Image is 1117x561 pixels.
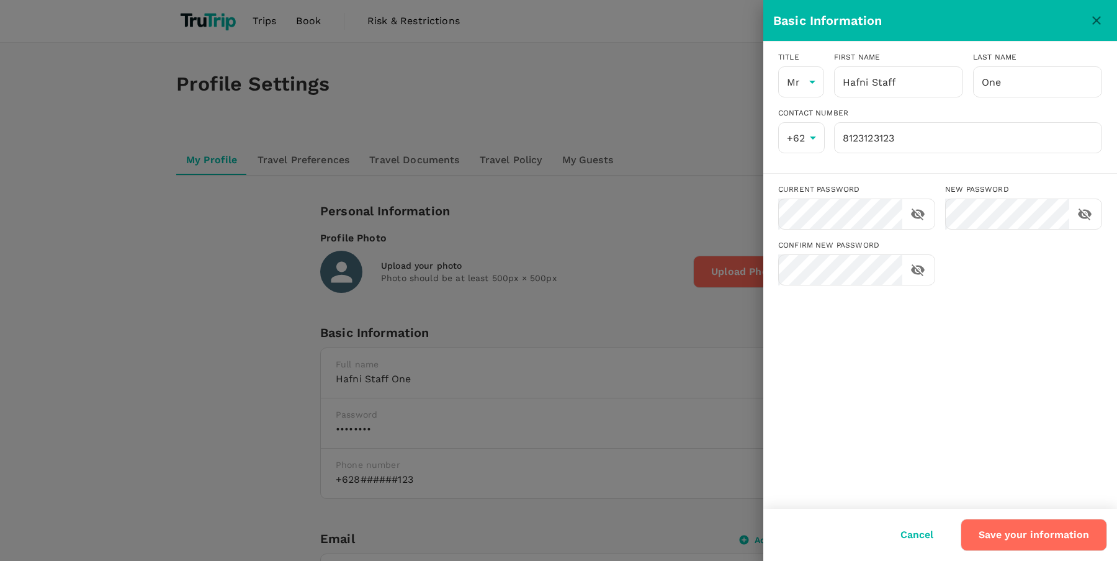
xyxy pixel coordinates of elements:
[778,52,824,64] div: Title
[973,52,1102,64] div: Last name
[907,204,928,225] button: toggle password visibility
[773,11,1086,30] div: Basic Information
[1074,204,1095,225] button: toggle password visibility
[961,519,1107,551] button: Save your information
[945,184,1102,196] div: New password
[778,66,824,97] div: Mr
[834,52,963,64] div: First name
[778,107,1102,120] div: Contact Number
[778,240,935,252] div: Confirm new password
[1086,10,1107,31] button: close
[778,122,825,153] div: +62
[907,259,928,280] button: toggle password visibility
[883,519,951,550] button: Cancel
[787,132,805,144] span: +62
[778,184,935,196] div: Current password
